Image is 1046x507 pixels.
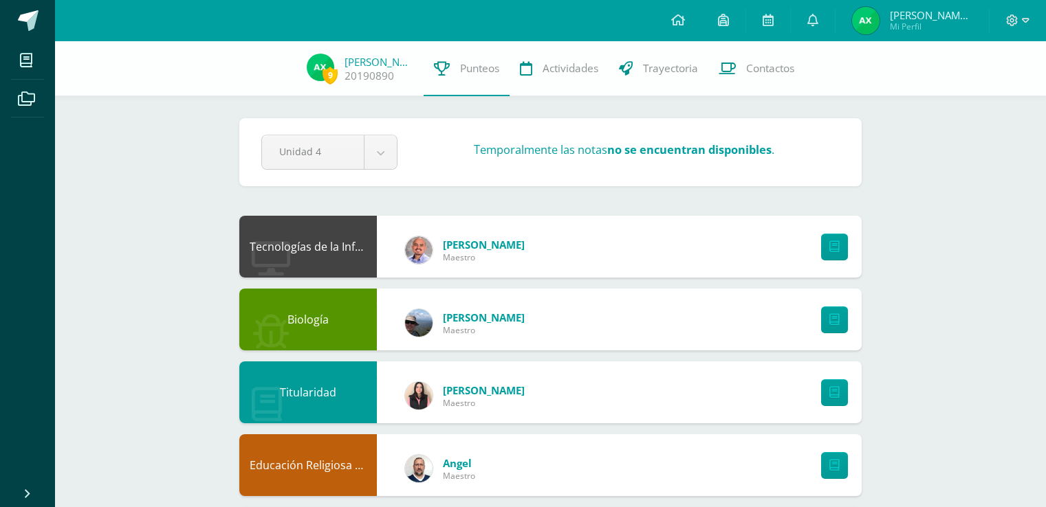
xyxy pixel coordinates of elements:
[890,8,972,22] span: [PERSON_NAME] [PERSON_NAME]
[474,142,774,157] h3: Temporalmente las notas .
[405,455,433,482] img: 0a7d3388a1c2f08b55b75cf801b20128.png
[443,383,525,397] span: [PERSON_NAME]
[262,135,397,169] a: Unidad 4
[239,434,377,496] div: Educación Religiosa Escolar
[890,21,972,32] span: Mi Perfil
[443,238,525,251] span: [PERSON_NAME]
[510,41,609,96] a: Actividades
[424,41,510,96] a: Punteos
[239,361,377,423] div: Titularidad
[345,55,413,69] a: [PERSON_NAME]
[405,309,433,337] img: 5e952bed91828fffc449ceb1b345eddb.png
[323,67,338,84] span: 9
[405,236,433,264] img: f4ddca51a09d81af1cee46ad6847c426.png
[307,54,334,81] img: cb27525555e4f00bd2435f44538e1500.png
[405,382,433,409] img: fca5faf6c1867b7c927b476ec80622fc.png
[746,61,794,76] span: Contactos
[345,69,394,83] a: 20190890
[443,311,525,324] span: [PERSON_NAME]
[609,41,708,96] a: Trayectoria
[443,251,525,263] span: Maestro
[239,216,377,278] div: Tecnologías de la Información y la Comunicación
[443,470,475,482] span: Maestro
[443,324,525,336] span: Maestro
[543,61,598,76] span: Actividades
[607,142,772,157] strong: no se encuentran disponibles
[443,397,525,409] span: Maestro
[239,289,377,350] div: Biología
[708,41,805,96] a: Contactos
[279,135,347,168] span: Unidad 4
[852,7,880,34] img: cb27525555e4f00bd2435f44538e1500.png
[460,61,499,76] span: Punteos
[443,456,475,470] span: Angel
[643,61,698,76] span: Trayectoria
